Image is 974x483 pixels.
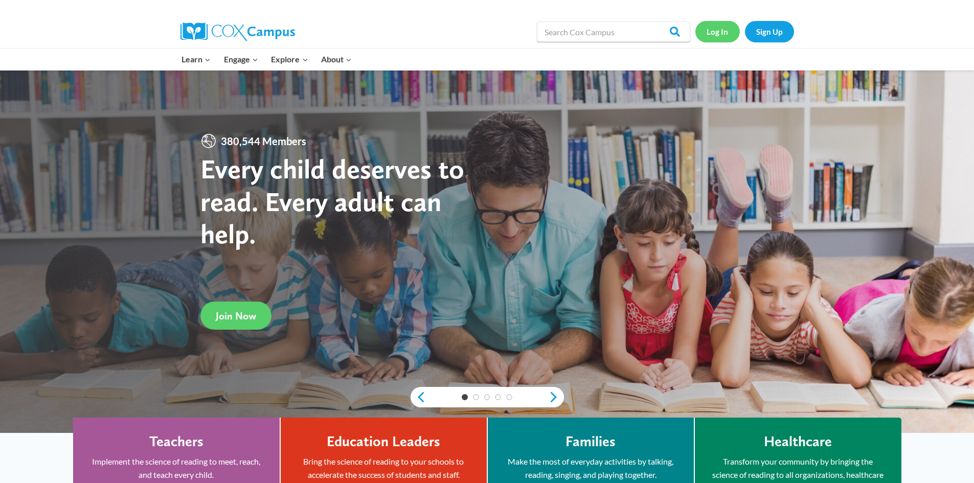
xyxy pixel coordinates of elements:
a: 3 [484,394,490,400]
a: 4 [495,394,501,400]
a: Sign Up [745,21,794,42]
nav: Primary Navigation [175,49,358,70]
a: 5 [506,394,512,400]
h4: Healthcare [764,433,832,450]
button: Child menu of Explore [265,49,315,70]
a: 2 [473,394,479,400]
a: previous [411,391,426,403]
a: 1 [462,394,468,400]
h4: Education Leaders [327,433,440,450]
h4: Families [565,433,616,450]
span: 380,544 Members [217,133,310,149]
span: Join Now [216,310,256,322]
p: Bring the science of reading to your schools to accelerate the success of students and staff. [296,455,471,481]
div: content slider buttons [411,387,564,407]
a: next [549,391,564,403]
button: Child menu of Engage [217,49,265,70]
a: Join Now [200,302,271,330]
nav: Secondary Navigation [695,21,794,42]
img: Cox Campus [180,22,295,41]
a: Log In [695,21,740,42]
h4: Teachers [149,433,203,450]
p: Implement the science of reading to meet, reach, and teach every child. [88,455,264,481]
strong: Every child deserves to read. Every adult can help. [200,152,464,250]
button: Child menu of About [314,49,358,70]
input: Search Cox Campus [537,21,690,42]
button: Child menu of Learn [175,49,218,70]
p: Make the most of everyday activities by talking, reading, singing, and playing together. [503,455,678,481]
